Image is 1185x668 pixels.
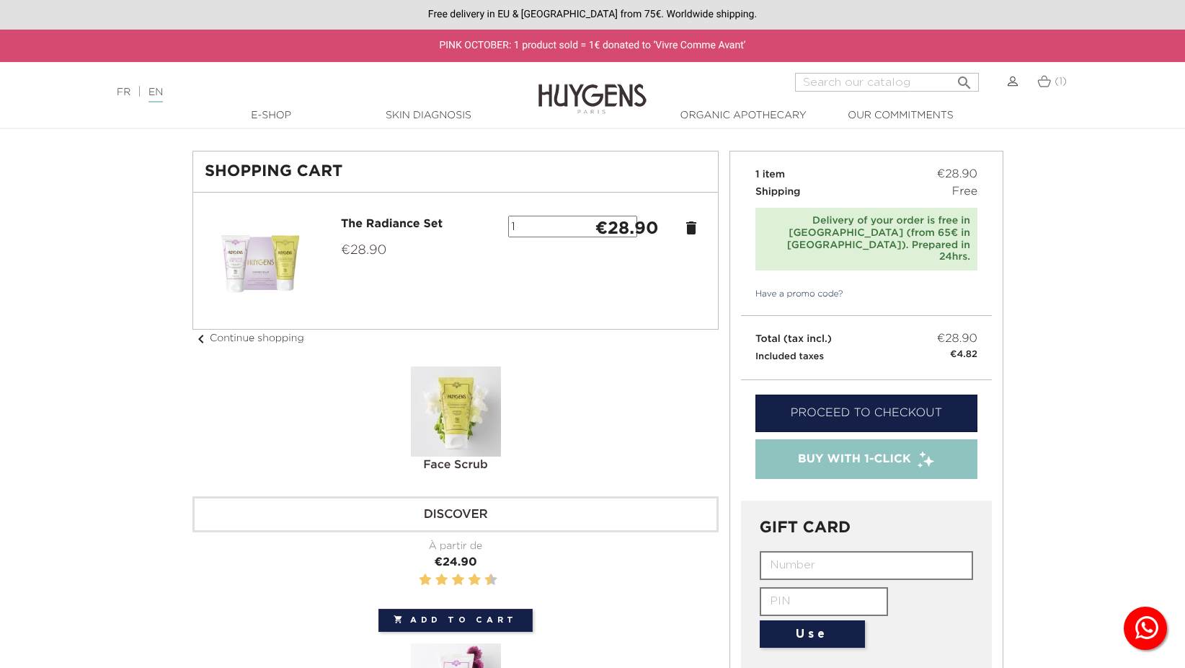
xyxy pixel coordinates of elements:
[378,609,533,632] button: Add to cart
[482,571,484,589] label: 9
[341,244,386,257] span: €28.90
[341,219,443,230] a: The Radiance Set
[192,496,719,532] a: Discover
[937,166,977,183] span: €28.90
[471,571,478,589] label: 8
[755,187,800,197] span: Shipping
[192,330,210,348] i: chevron_left
[755,395,977,432] a: Proceed to checkout
[432,571,435,589] label: 3
[1055,76,1067,87] span: (1)
[760,620,865,648] button: Use
[216,216,306,306] img: The Radiance Set
[937,330,977,348] span: €28.90
[755,334,832,344] span: Total (tax incl.)
[356,108,500,123] a: Skin Diagnosis
[741,288,843,301] a: Have a promo code?
[795,73,979,92] input: Search
[828,108,972,123] a: Our commitments
[205,163,706,180] h1: Shopping Cart
[671,108,815,123] a: Organic Apothecary
[192,333,304,343] a: chevron_leftContinue shopping
[755,352,824,361] small: Included taxes
[199,108,343,123] a: E-Shop
[438,571,445,589] label: 4
[760,519,974,537] h3: GIFT CARD
[423,460,487,471] a: Face Scrub
[434,557,476,568] span: €24.90
[951,69,977,88] button: 
[192,539,719,554] div: À partir de
[449,571,451,589] label: 5
[422,571,429,589] label: 2
[763,215,970,263] div: Delivery of your order is free in [GEOGRAPHIC_DATA] (from 65€ in [GEOGRAPHIC_DATA]). Prepared in ...
[1037,76,1067,87] a: (1)
[760,587,888,616] input: PIN
[455,571,462,589] label: 6
[148,87,163,102] a: EN
[466,571,468,589] label: 7
[117,87,130,97] a: FR
[595,220,659,237] strong: €28.90
[952,183,977,201] span: Free
[950,348,977,362] small: €4.82
[538,61,647,116] img: Huygens
[416,571,418,589] label: 1
[683,219,700,237] a: delete
[956,70,973,87] i: 
[110,84,483,101] div: |
[755,170,785,180] span: 1 item
[487,571,494,589] label: 10
[760,551,974,580] input: Number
